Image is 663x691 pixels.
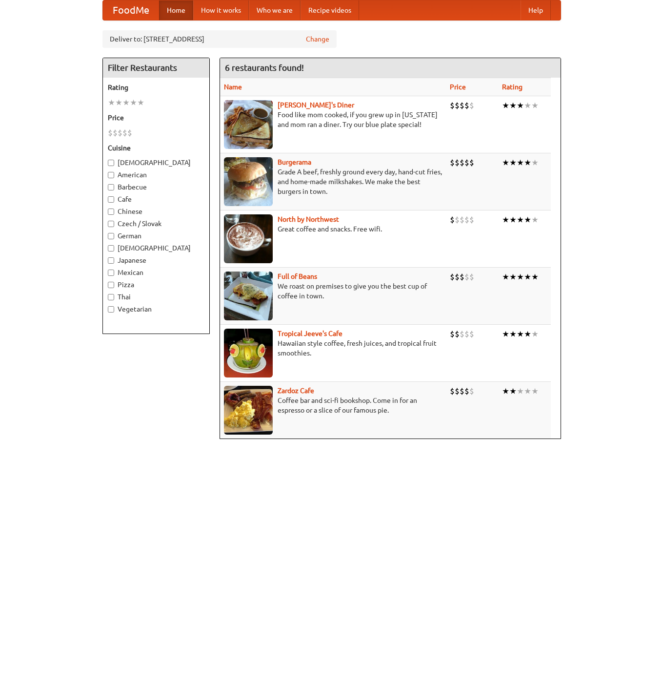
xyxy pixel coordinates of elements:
[278,387,314,395] a: Zardoz Cafe
[278,272,317,280] a: Full of Beans
[108,158,204,168] label: [DEMOGRAPHIC_DATA]
[464,272,469,282] li: $
[137,97,144,108] li: ★
[455,386,460,397] li: $
[521,0,551,20] a: Help
[122,97,130,108] li: ★
[524,272,531,282] li: ★
[118,127,122,138] li: $
[517,329,524,339] li: ★
[103,0,159,20] a: FoodMe
[455,272,460,282] li: $
[278,101,354,109] b: [PERSON_NAME]'s Diner
[193,0,249,20] a: How it works
[224,100,273,149] img: sallys.jpg
[469,214,474,225] li: $
[517,100,524,111] li: ★
[455,157,460,168] li: $
[450,272,455,282] li: $
[224,329,273,377] img: jeeves.jpg
[509,329,517,339] li: ★
[108,304,204,314] label: Vegetarian
[108,127,113,138] li: $
[224,338,442,358] p: Hawaiian style coffee, fresh juices, and tropical fruit smoothies.
[464,329,469,339] li: $
[524,214,531,225] li: ★
[108,255,204,265] label: Japanese
[450,100,455,111] li: $
[460,329,464,339] li: $
[249,0,301,20] a: Who we are
[108,292,204,302] label: Thai
[509,157,517,168] li: ★
[306,34,329,44] a: Change
[455,100,460,111] li: $
[450,83,466,91] a: Price
[108,196,114,203] input: Cafe
[517,214,524,225] li: ★
[102,30,337,48] div: Deliver to: [STREET_ADDRESS]
[469,157,474,168] li: $
[108,160,114,166] input: [DEMOGRAPHIC_DATA]
[531,329,539,339] li: ★
[224,214,273,263] img: north.jpg
[278,330,342,337] a: Tropical Jeeve's Cafe
[509,214,517,225] li: ★
[108,172,114,178] input: American
[450,157,455,168] li: $
[469,329,474,339] li: $
[224,157,273,206] img: burgerama.jpg
[524,386,531,397] li: ★
[122,127,127,138] li: $
[455,329,460,339] li: $
[108,97,115,108] li: ★
[224,396,442,415] p: Coffee bar and sci-fi bookshop. Come in for an espresso or a slice of our famous pie.
[460,386,464,397] li: $
[108,245,114,251] input: [DEMOGRAPHIC_DATA]
[524,329,531,339] li: ★
[464,214,469,225] li: $
[103,58,209,78] h4: Filter Restaurants
[509,386,517,397] li: ★
[130,97,137,108] li: ★
[108,233,114,239] input: German
[108,83,204,92] h5: Rating
[502,100,509,111] li: ★
[108,268,204,277] label: Mexican
[502,386,509,397] li: ★
[115,97,122,108] li: ★
[278,158,311,166] a: Burgerama
[108,207,204,216] label: Chinese
[108,194,204,204] label: Cafe
[225,63,304,72] ng-pluralize: 6 restaurants found!
[224,167,442,196] p: Grade A beef, freshly ground every day, hand-cut fries, and home-made milkshakes. We make the bes...
[108,231,204,241] label: German
[524,157,531,168] li: ★
[108,143,204,153] h5: Cuisine
[278,215,339,223] a: North by Northwest
[108,280,204,290] label: Pizza
[464,386,469,397] li: $
[531,214,539,225] li: ★
[108,257,114,264] input: Japanese
[108,113,204,123] h5: Price
[108,184,114,190] input: Barbecue
[224,110,442,129] p: Food like mom cooked, if you grew up in [US_STATE] and mom ran a diner. Try our blue plate special!
[224,272,273,320] img: beans.jpg
[224,224,442,234] p: Great coffee and snacks. Free wifi.
[108,170,204,180] label: American
[224,386,273,435] img: zardoz.jpg
[502,214,509,225] li: ★
[531,386,539,397] li: ★
[469,272,474,282] li: $
[469,386,474,397] li: $
[108,219,204,229] label: Czech / Slovak
[450,214,455,225] li: $
[509,272,517,282] li: ★
[127,127,132,138] li: $
[159,0,193,20] a: Home
[224,281,442,301] p: We roast on premises to give you the best cup of coffee in town.
[509,100,517,111] li: ★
